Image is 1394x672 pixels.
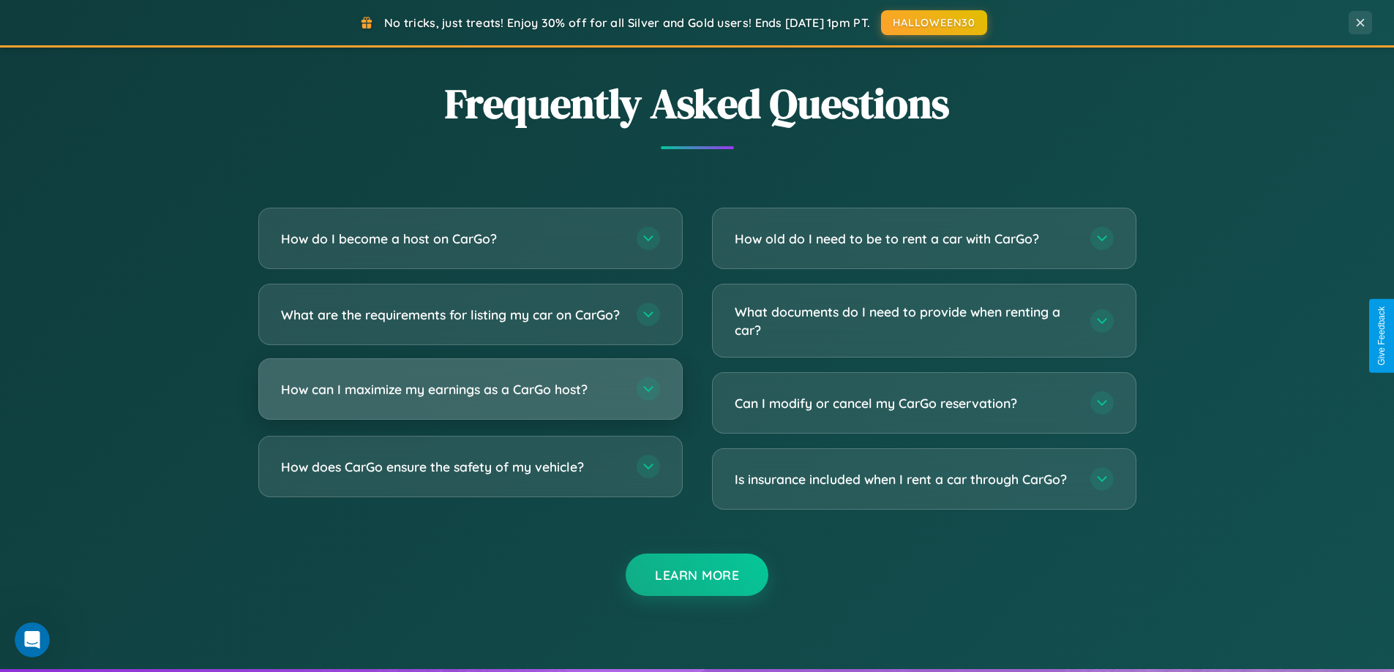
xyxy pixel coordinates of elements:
[735,470,1076,488] h3: Is insurance included when I rent a car through CarGo?
[626,554,768,596] button: Learn More
[281,306,622,324] h3: What are the requirements for listing my car on CarGo?
[735,303,1076,339] h3: What documents do I need to provide when renting a car?
[735,394,1076,412] h3: Can I modify or cancel my CarGo reservation?
[881,10,987,35] button: HALLOWEEN30
[281,230,622,248] h3: How do I become a host on CarGo?
[281,458,622,476] h3: How does CarGo ensure the safety of my vehicle?
[258,75,1136,132] h2: Frequently Asked Questions
[15,622,50,657] iframe: Intercom live chat
[1376,306,1387,366] div: Give Feedback
[281,380,622,399] h3: How can I maximize my earnings as a CarGo host?
[384,15,870,30] span: No tricks, just treats! Enjoy 30% off for all Silver and Gold users! Ends [DATE] 1pm PT.
[735,230,1076,248] h3: How old do I need to be to rent a car with CarGo?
